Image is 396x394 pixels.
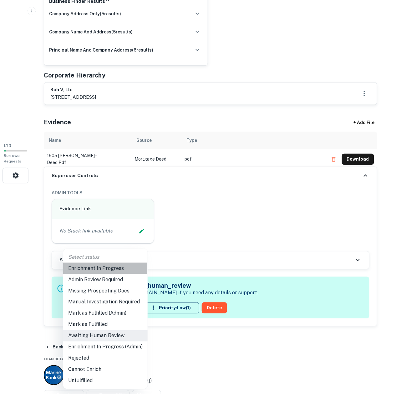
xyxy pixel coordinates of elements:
li: Mark as Fulfilled (Admin) [63,308,148,319]
li: Enrichment In Progress [63,263,148,274]
li: Awaiting Human Review [63,330,148,342]
li: Mark as Fulfilled [63,319,148,330]
li: Admin Review Required [63,274,148,285]
iframe: Chat Widget [365,344,396,374]
li: Manual Investigation Required [63,297,148,308]
li: Missing Prospecting Docs [63,285,148,297]
li: Enrichment In Progress (Admin) [63,342,148,353]
li: Cannot Enrich [63,364,148,375]
li: Unfulfilled [63,375,148,387]
li: Rejected [63,353,148,364]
